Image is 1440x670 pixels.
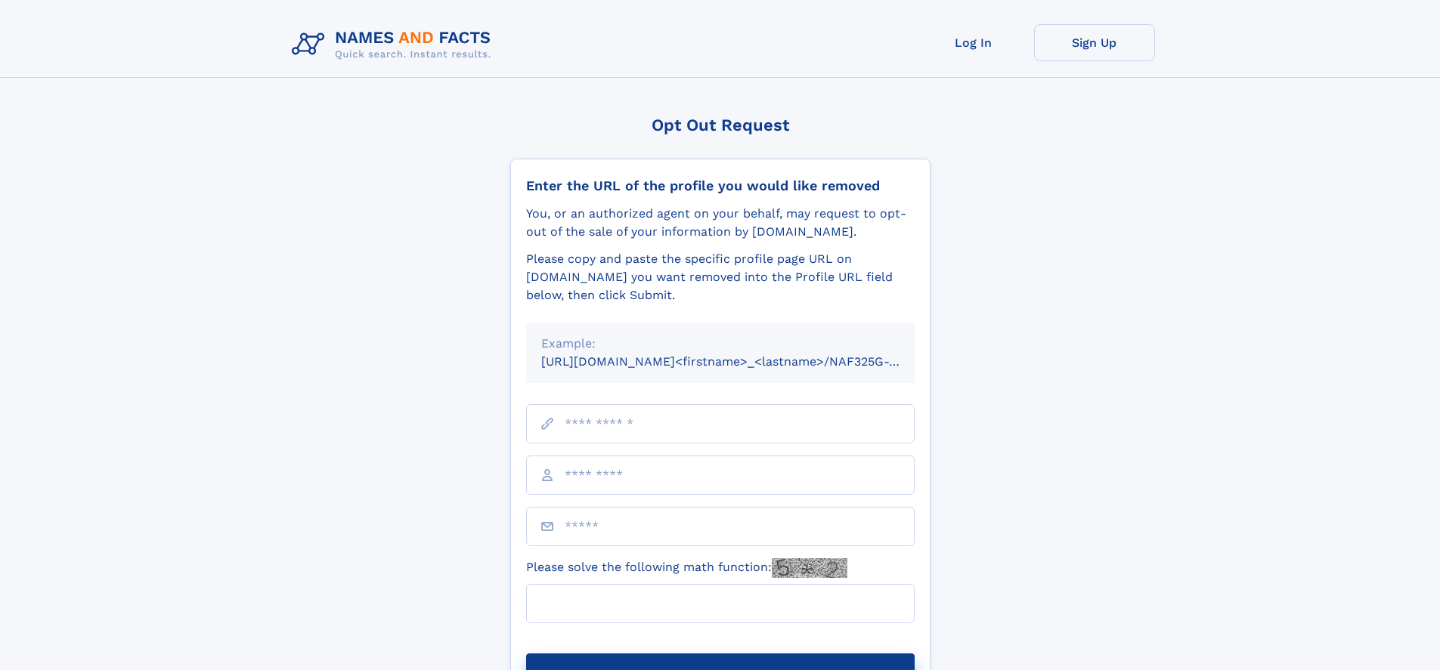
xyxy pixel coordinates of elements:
[526,178,915,194] div: Enter the URL of the profile you would like removed
[286,24,503,65] img: Logo Names and Facts
[1034,24,1155,61] a: Sign Up
[913,24,1034,61] a: Log In
[541,335,900,353] div: Example:
[526,558,847,578] label: Please solve the following math function:
[526,205,915,241] div: You, or an authorized agent on your behalf, may request to opt-out of the sale of your informatio...
[526,250,915,304] div: Please copy and paste the specific profile page URL on [DOMAIN_NAME] you want removed into the Pr...
[541,354,943,369] small: [URL][DOMAIN_NAME]<firstname>_<lastname>/NAF325G-xxxxxxxx
[510,116,931,134] div: Opt Out Request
